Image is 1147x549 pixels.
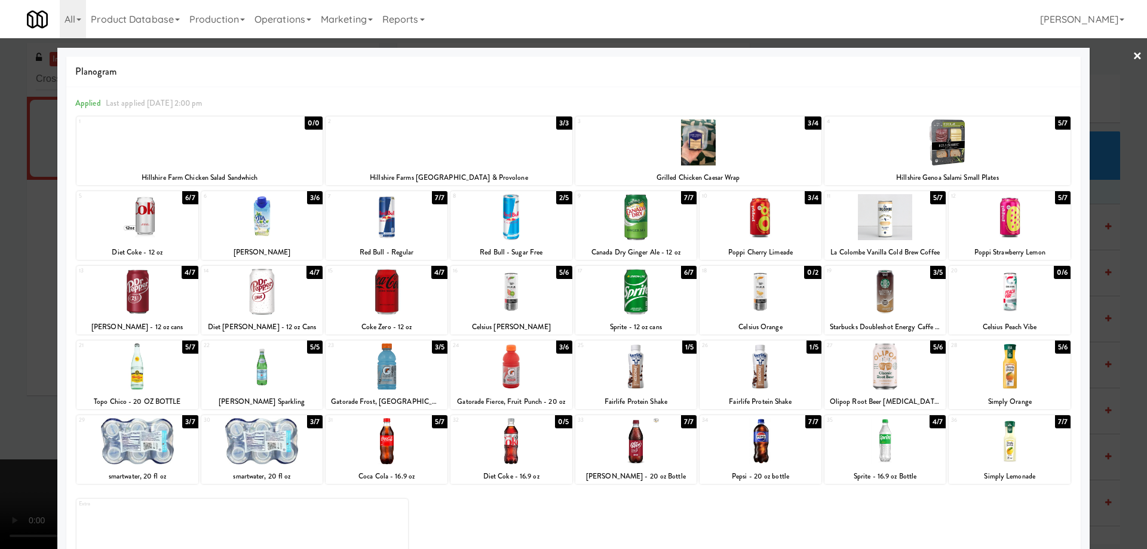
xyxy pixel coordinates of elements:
div: Sprite - 12 oz cans [575,320,697,335]
div: 5/5 [307,341,323,354]
div: Diet Coke - 16.9 oz [450,469,572,484]
div: 303/7smartwater, 20 fl oz [201,415,323,484]
div: 23 [328,341,387,351]
div: 10 [702,191,760,201]
div: 3/5 [432,341,447,354]
div: 4 [827,116,947,127]
a: × [1133,38,1142,75]
div: 16 [453,266,511,276]
div: 315/7Coca Cola - 16.9 oz [326,415,447,484]
div: Starbucks Doubleshot Energy Caffe Mocha [824,320,946,335]
div: 56/7Diet Coke - 12 oz [76,191,198,260]
div: 3/3 [556,116,572,130]
div: Simply Orange [949,394,1071,409]
div: 5/7 [930,191,946,204]
div: smartwater, 20 fl oz [78,469,197,484]
div: 7/7 [681,415,697,428]
div: Diet [PERSON_NAME] - 12 oz Cans [201,320,323,335]
div: 1/5 [806,341,821,354]
div: Diet [PERSON_NAME] - 12 oz Cans [203,320,321,335]
div: 3/4 [805,116,821,130]
div: smartwater, 20 fl oz [201,469,323,484]
div: [PERSON_NAME] - 12 oz cans [76,320,198,335]
div: 15 [328,266,387,276]
div: Celsius Orange [701,320,820,335]
div: [PERSON_NAME] [201,245,323,260]
div: 3 [578,116,698,127]
div: 3/7 [182,415,198,428]
div: 3/6 [556,341,572,354]
div: Red Bull - Sugar Free [452,245,571,260]
div: 77/7Red Bull - Regular [326,191,447,260]
div: 20 [951,266,1010,276]
div: smartwater, 20 fl oz [203,469,321,484]
div: 14 [204,266,262,276]
span: Applied [75,97,101,109]
div: 115/7La Colombe Vanilla Cold Brew Coffee [824,191,946,260]
div: [PERSON_NAME] - 12 oz cans [78,320,197,335]
div: Gatorade Fierce, Fruit Punch - 20 oz [452,394,571,409]
div: smartwater, 20 fl oz [76,469,198,484]
div: Olipop Root Beer [MEDICAL_DATA] Soda [824,394,946,409]
div: 5/6 [930,341,946,354]
div: 26 [702,341,760,351]
span: Planogram [75,63,1072,81]
div: [PERSON_NAME] - 20 oz Bottle [575,469,697,484]
div: 320/5Diet Coke - 16.9 oz [450,415,572,484]
div: Simply Lemonade [949,469,1071,484]
div: Hillshire Farms [GEOGRAPHIC_DATA] & Provolone [327,170,570,185]
div: 82/5Red Bull - Sugar Free [450,191,572,260]
div: 33 [578,415,636,425]
div: 18 [702,266,760,276]
div: 3/4 [805,191,821,204]
div: 25 [578,341,636,351]
div: Grilled Chicken Caesar Wrap [577,170,820,185]
div: 29 [79,415,137,425]
div: 4/7 [306,266,323,279]
div: 134/7[PERSON_NAME] - 12 oz cans [76,266,198,335]
div: 30 [204,415,262,425]
div: La Colombe Vanilla Cold Brew Coffee [824,245,946,260]
div: 6/7 [182,191,198,204]
div: Pepsi - 20 oz bottle [701,469,820,484]
div: 165/6Celsius [PERSON_NAME] [450,266,572,335]
div: 1/5 [682,341,697,354]
div: Celsius Peach Vibe [949,320,1071,335]
span: Last applied [DATE] 2:00 pm [106,97,203,109]
div: 5/7 [1055,191,1071,204]
div: 0/2 [804,266,821,279]
div: 251/5Fairlife Protein Shake [575,341,697,409]
div: 144/7Diet [PERSON_NAME] - 12 oz Cans [201,266,323,335]
div: 0/6 [1054,266,1071,279]
div: Diet Coke - 12 oz [78,245,197,260]
div: Red Bull - Regular [326,245,447,260]
div: 285/6Simply Orange [949,341,1071,409]
div: 243/6Gatorade Fierce, Fruit Punch - 20 oz [450,341,572,409]
div: 3/6 [307,191,323,204]
div: 180/2Celsius Orange [700,266,821,335]
div: 176/7Sprite - 12 oz cans [575,266,697,335]
div: 233/5Gatorade Frost, [GEOGRAPHIC_DATA] [326,341,447,409]
div: 12 [951,191,1010,201]
div: 27 [827,341,885,351]
div: 32 [453,415,511,425]
div: 193/5Starbucks Doubleshot Energy Caffe Mocha [824,266,946,335]
div: 3/5 [930,266,946,279]
div: Hillshire Farms [GEOGRAPHIC_DATA] & Provolone [326,170,572,185]
div: Gatorade Frost, [GEOGRAPHIC_DATA] [326,394,447,409]
div: 0/5 [555,415,572,428]
div: Olipop Root Beer [MEDICAL_DATA] Soda [826,394,944,409]
div: [PERSON_NAME] - 20 oz Bottle [577,469,695,484]
div: 10/0Hillshire Farm Chicken Salad Sandwhich [76,116,323,185]
div: Coke Zero - 12 oz [327,320,446,335]
div: 9 [578,191,636,201]
div: 6/7 [681,266,697,279]
div: 125/7Poppi Strawberry Lemon [949,191,1071,260]
div: Fairlife Protein Shake [700,394,821,409]
div: [PERSON_NAME] [203,245,321,260]
div: 5/6 [556,266,572,279]
div: Fairlife Protein Shake [701,394,820,409]
div: Coke Zero - 12 oz [326,320,447,335]
div: Coca Cola - 16.9 oz [326,469,447,484]
div: 261/5Fairlife Protein Shake [700,341,821,409]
